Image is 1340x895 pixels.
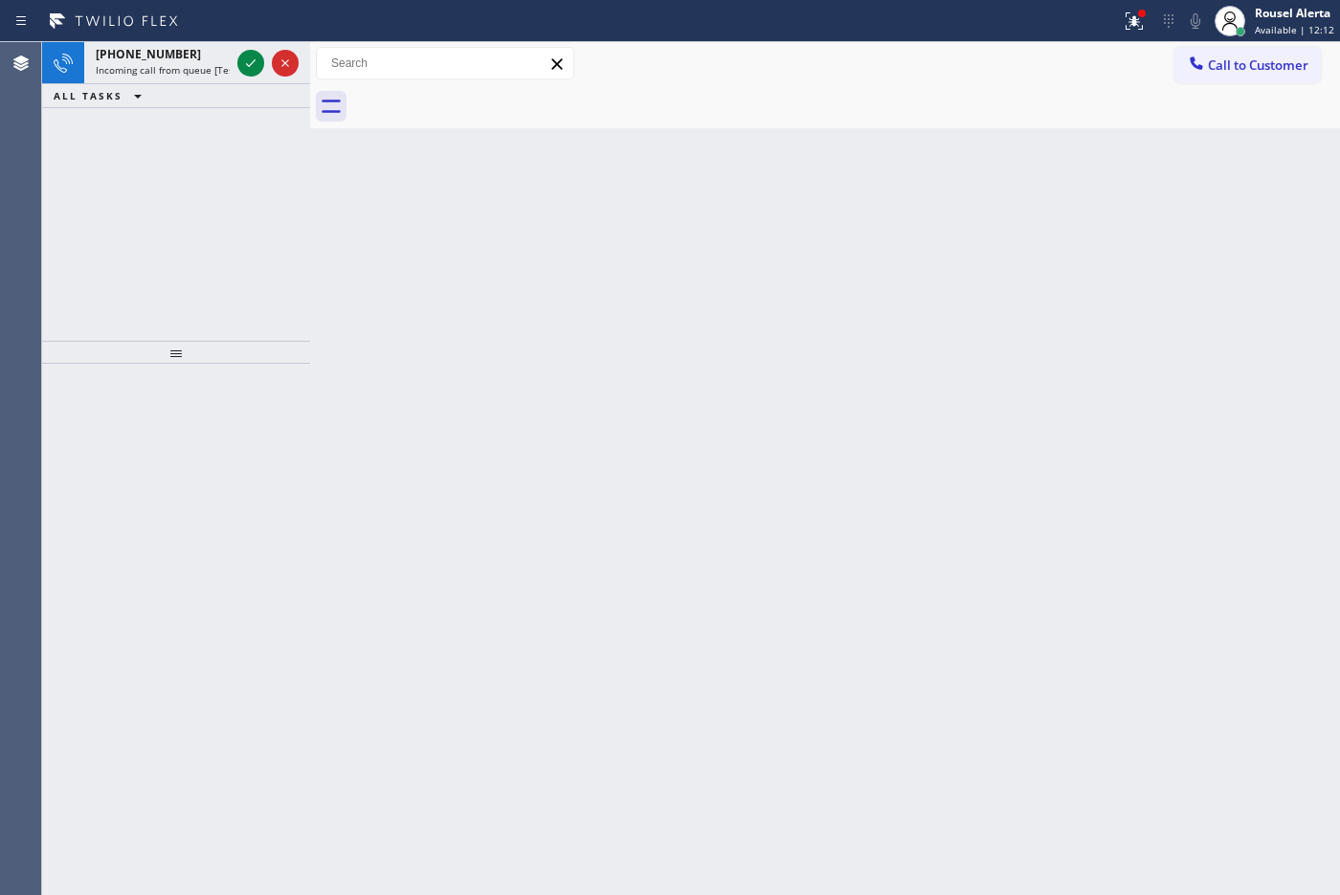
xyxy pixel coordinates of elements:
div: Rousel Alerta [1255,5,1334,21]
button: Call to Customer [1174,47,1321,83]
span: Call to Customer [1208,56,1308,74]
span: ALL TASKS [54,89,123,102]
span: Available | 12:12 [1255,23,1334,36]
input: Search [317,48,573,78]
span: [PHONE_NUMBER] [96,46,201,62]
span: Incoming call from queue [Test] All [96,63,255,77]
button: ALL TASKS [42,84,161,107]
button: Reject [272,50,299,77]
button: Mute [1182,8,1209,34]
button: Accept [237,50,264,77]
